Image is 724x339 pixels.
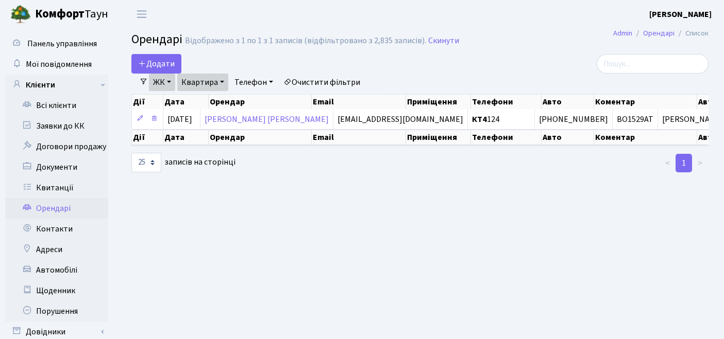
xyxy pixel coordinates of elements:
[163,130,209,145] th: Дата
[5,33,108,54] a: Панель управління
[209,130,312,145] th: Орендар
[594,130,697,145] th: Коментар
[542,95,594,109] th: Авто
[471,95,542,109] th: Телефони
[132,130,163,145] th: Дії
[312,95,406,109] th: Email
[5,280,108,301] a: Щоденник
[26,59,92,70] span: Мої повідомлення
[209,95,312,109] th: Орендар
[27,38,97,49] span: Панель управління
[5,75,108,95] a: Клієнти
[428,36,459,46] a: Скинути
[5,260,108,280] a: Автомобілі
[35,6,85,22] b: Комфорт
[5,54,108,75] a: Мої повідомлення
[138,58,175,69] span: Додати
[471,130,542,145] th: Телефони
[149,74,175,91] a: ЖК
[5,116,108,136] a: Заявки до КК
[230,74,277,91] a: Телефон
[5,157,108,177] a: Документи
[10,4,31,25] img: logo.png
[649,8,712,21] a: [PERSON_NAME]
[542,130,594,145] th: Авто
[597,54,709,74] input: Пошук...
[598,23,724,44] nav: breadcrumb
[472,114,487,125] b: КТ4
[167,114,192,125] span: [DATE]
[338,114,463,125] span: [EMAIL_ADDRESS][DOMAIN_NAME]
[675,28,709,39] li: Список
[5,136,108,157] a: Договори продажу
[131,153,235,172] label: записів на сторінці
[5,198,108,219] a: Орендарі
[205,114,329,125] a: [PERSON_NAME] [PERSON_NAME]
[406,130,471,145] th: Приміщення
[163,95,209,109] th: Дата
[5,239,108,260] a: Адреси
[131,153,161,172] select: записів на сторінці
[649,9,712,20] b: [PERSON_NAME]
[5,219,108,239] a: Контакти
[177,74,228,91] a: Квартира
[185,36,426,46] div: Відображено з 1 по 1 з 1 записів (відфільтровано з 2,835 записів).
[406,95,471,109] th: Приміщення
[129,6,155,23] button: Переключити навігацію
[676,154,692,172] a: 1
[312,130,406,145] th: Email
[5,301,108,322] a: Порушення
[5,177,108,198] a: Квитанції
[613,28,632,39] a: Admin
[539,115,608,123] span: [PHONE_NUMBER]
[132,95,163,109] th: Дії
[643,28,675,39] a: Орендарі
[472,115,530,123] span: 124
[594,95,697,109] th: Коментар
[279,74,364,91] a: Очистити фільтри
[131,54,181,74] a: Додати
[5,95,108,116] a: Всі клієнти
[35,6,108,23] span: Таун
[617,115,653,123] span: BO1529AT
[131,30,182,48] span: Орендарі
